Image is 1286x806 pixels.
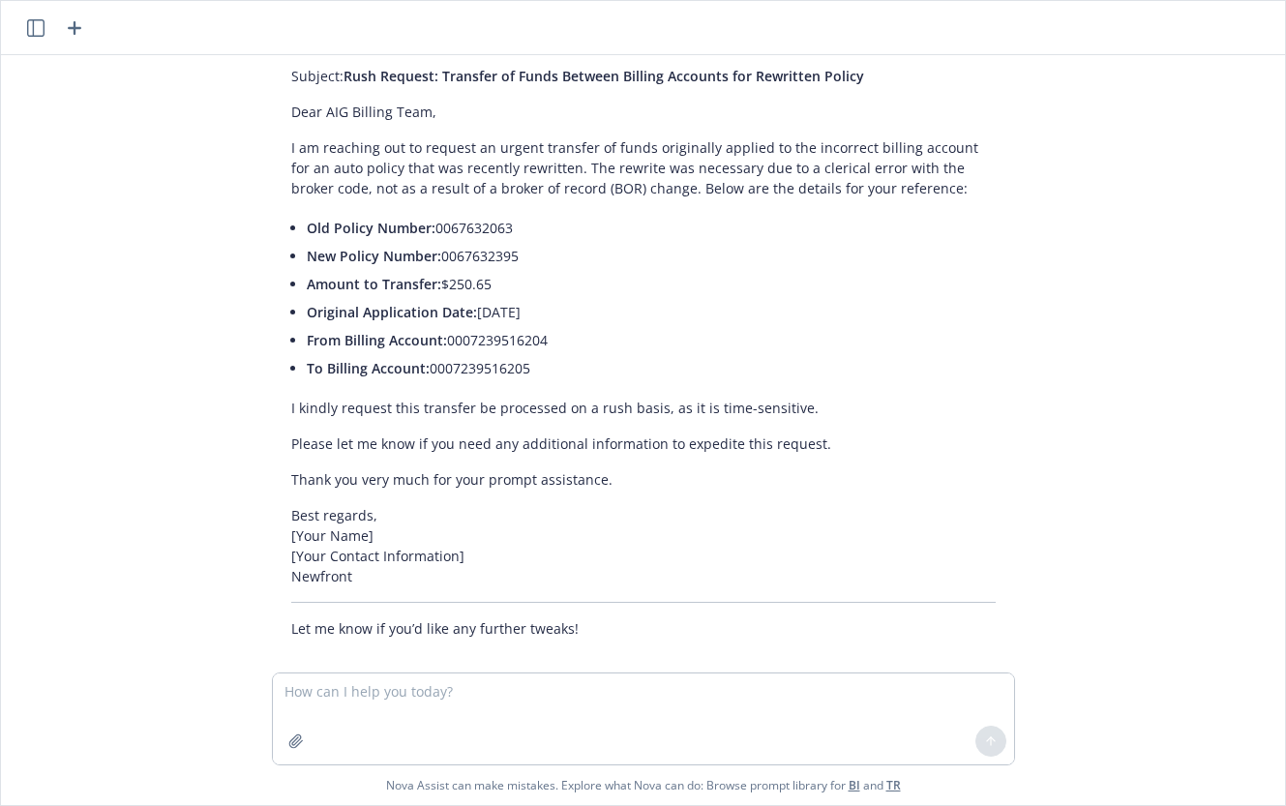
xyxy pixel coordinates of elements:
p: Dear AIG Billing Team, [291,102,996,122]
li: 0007239516204 [307,326,996,354]
p: Thank you very much for your prompt assistance. [291,469,996,490]
span: New Policy Number: [307,247,441,265]
p: Let me know if you’d like any further tweaks! [291,618,996,639]
p: I kindly request this transfer be processed on a rush basis, as it is time-sensitive. [291,398,996,418]
li: 0067632395 [307,242,996,270]
span: Original Application Date: [307,303,477,321]
p: Subject: [291,66,996,86]
span: Old Policy Number: [307,219,435,237]
a: TR [886,777,901,793]
span: Nova Assist can make mistakes. Explore what Nova can do: Browse prompt library for and [9,765,1277,805]
p: Best regards, [Your Name] [Your Contact Information] Newfront [291,505,996,586]
p: I am reaching out to request an urgent transfer of funds originally applied to the incorrect bill... [291,137,996,198]
li: [DATE] [307,298,996,326]
a: BI [849,777,860,793]
span: To Billing Account: [307,359,430,377]
li: 0067632063 [307,214,996,242]
span: Rush Request: Transfer of Funds Between Billing Accounts for Rewritten Policy [344,67,864,85]
li: $250.65 [307,270,996,298]
p: Please let me know if you need any additional information to expedite this request. [291,433,996,454]
span: Amount to Transfer: [307,275,441,293]
span: From Billing Account: [307,331,447,349]
li: 0007239516205 [307,354,996,382]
